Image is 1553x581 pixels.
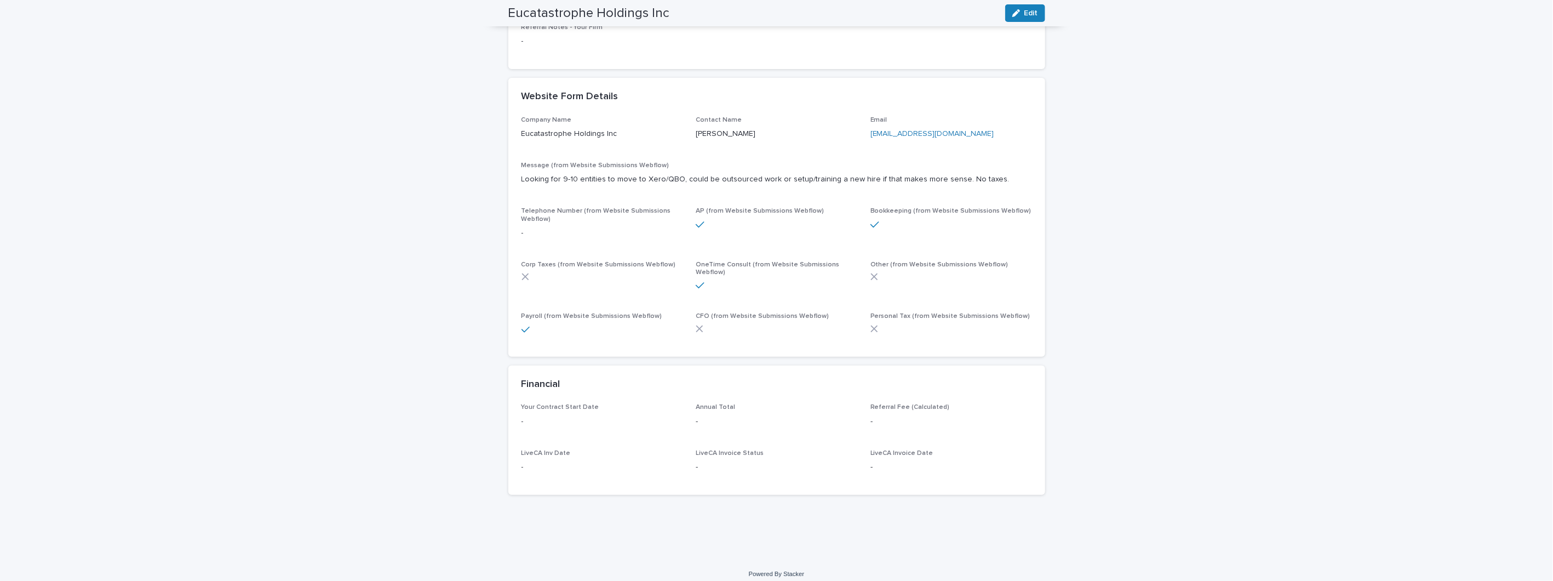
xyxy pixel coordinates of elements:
[749,571,804,577] a: Powered By Stacker
[696,313,829,320] span: CFO (from Website Submissions Webflow)
[522,208,671,222] span: Telephone Number (from Website Submissions Webflow)
[522,117,572,123] span: Company Name
[522,450,571,457] span: LiveCA Inv Date
[522,128,683,140] p: Eucatastrophe Holdings Inc
[870,462,1032,473] p: -
[696,450,764,457] span: LiveCA Invoice Status
[870,450,933,457] span: LiveCA Invoice Date
[870,416,1032,428] p: -
[696,404,735,411] span: Annual Total
[696,208,824,214] span: AP (from Website Submissions Webflow)
[870,404,950,411] span: Referral Fee (Calculated)
[696,261,839,276] span: OneTime Consult (from Website Submissions Webflow)
[522,313,662,320] span: Payroll (from Website Submissions Webflow)
[522,162,669,169] span: Message (from Website Submissions Webflow)
[522,36,1032,47] p: -
[1024,9,1038,17] span: Edit
[696,117,742,123] span: Contact Name
[508,5,670,21] h2: Eucatastrophe Holdings Inc
[870,130,994,138] a: [EMAIL_ADDRESS][DOMAIN_NAME]
[1005,4,1045,22] button: Edit
[522,227,683,239] p: -
[522,416,683,428] p: -
[870,313,1030,320] span: Personal Tax (from Website Submissions Webflow)
[522,174,1032,185] p: Looking for 9-10 entities to move to Xero/QBO, could be outsourced work or setup/training a new h...
[522,462,683,473] p: -
[696,462,857,473] p: -
[522,404,599,411] span: Your Contract Start Date
[522,24,603,31] span: Referral Notes - Your Firm
[870,117,887,123] span: Email
[870,208,1031,214] span: Bookkeeping (from Website Submissions Webflow)
[696,128,857,140] p: [PERSON_NAME]
[522,261,676,268] span: Corp Taxes (from Website Submissions Webflow)
[696,416,857,428] p: -
[522,91,618,103] h2: Website Form Details
[870,261,1008,268] span: Other (from Website Submissions Webflow)
[522,379,560,391] h2: Financial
